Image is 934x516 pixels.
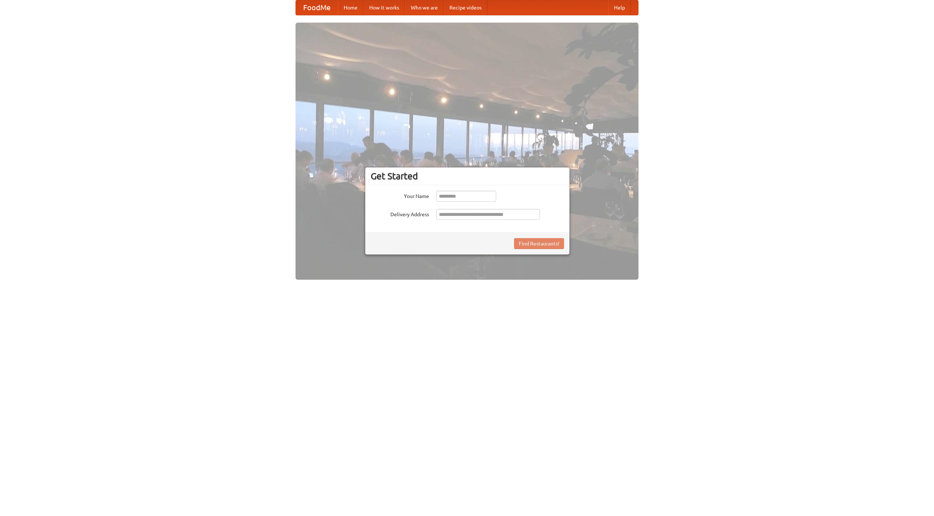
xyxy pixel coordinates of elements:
a: Home [338,0,363,15]
a: Recipe videos [444,0,487,15]
a: Who we are [405,0,444,15]
label: Your Name [371,191,429,200]
button: Find Restaurants! [514,238,564,249]
a: Help [608,0,631,15]
a: FoodMe [296,0,338,15]
label: Delivery Address [371,209,429,218]
a: How it works [363,0,405,15]
h3: Get Started [371,171,564,182]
